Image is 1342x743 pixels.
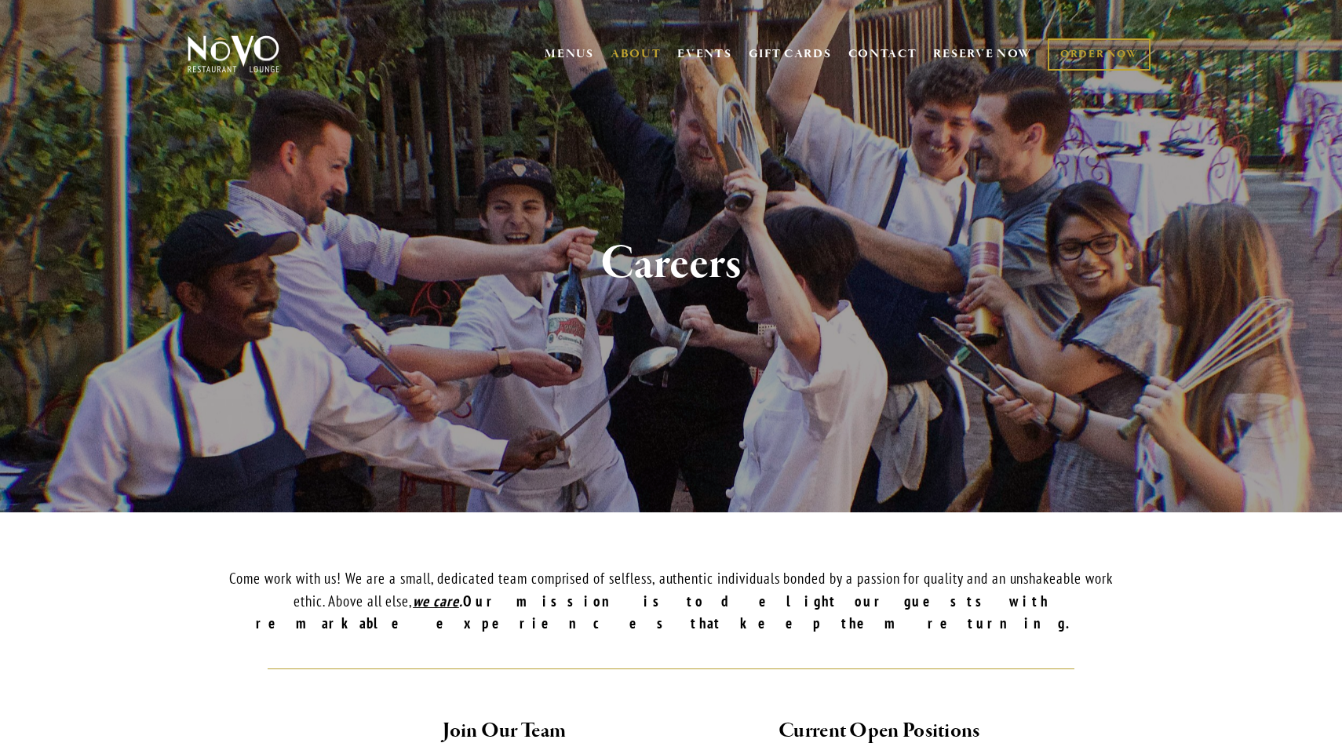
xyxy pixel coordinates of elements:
a: ABOUT [611,46,662,62]
img: Novo Restaurant &amp; Lounge [184,35,283,74]
a: GIFT CARDS [749,39,832,69]
a: EVENTS [677,46,731,62]
a: ORDER NOW [1048,38,1151,71]
p: Come work with us! We are a small, dedicated team comprised of selfless, authentic individuals bo... [213,567,1129,635]
strong: Careers [600,234,742,293]
a: MENUS [545,46,594,62]
em: . [459,592,463,610]
strong: Our mission is to delight our guests with remarkable experiences that keep them returning. [256,592,1086,633]
em: we care [413,592,459,610]
a: CONTACT [848,39,917,69]
a: RESERVE NOW [933,39,1032,69]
